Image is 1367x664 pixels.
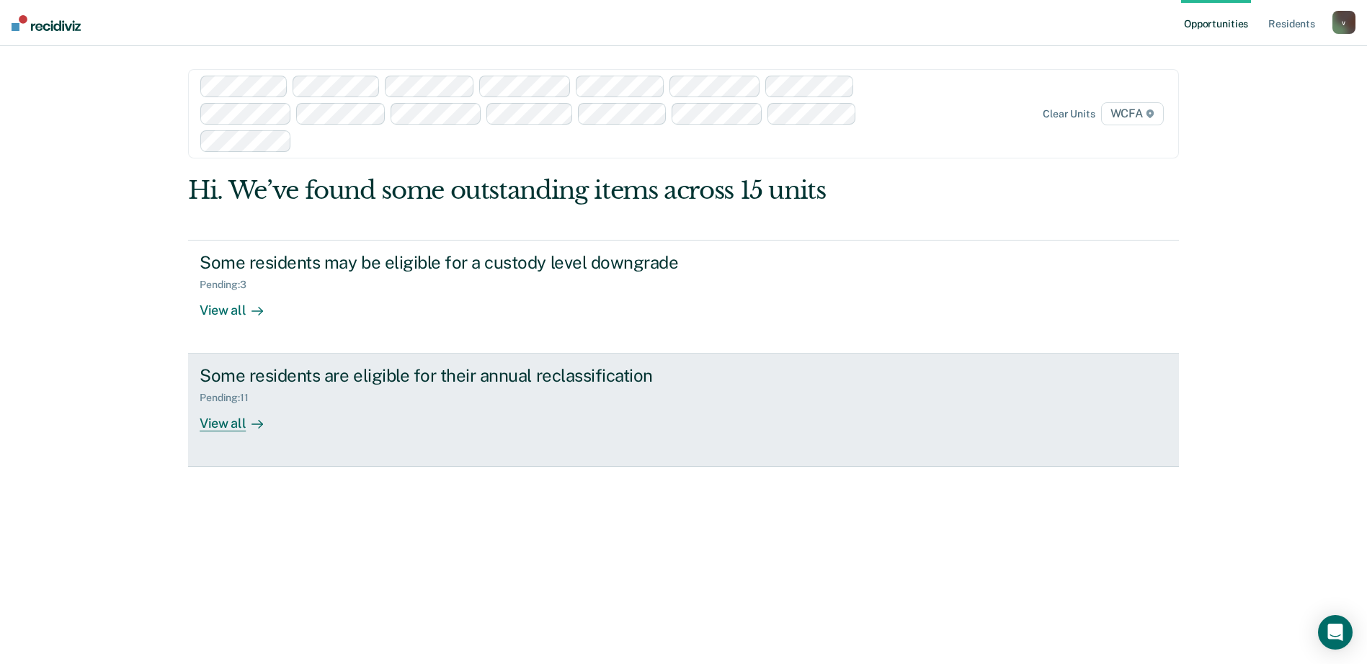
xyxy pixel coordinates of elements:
[200,290,280,318] div: View all
[188,354,1179,467] a: Some residents are eligible for their annual reclassificationPending:11View all
[12,15,81,31] img: Recidiviz
[1332,11,1355,34] button: v
[200,365,705,386] div: Some residents are eligible for their annual reclassification
[200,279,258,291] div: Pending : 3
[1101,102,1164,125] span: WCFA
[200,252,705,273] div: Some residents may be eligible for a custody level downgrade
[200,392,260,404] div: Pending : 11
[1318,615,1353,650] div: Open Intercom Messenger
[1043,108,1095,120] div: Clear units
[200,404,280,432] div: View all
[188,176,981,205] div: Hi. We’ve found some outstanding items across 15 units
[188,240,1179,354] a: Some residents may be eligible for a custody level downgradePending:3View all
